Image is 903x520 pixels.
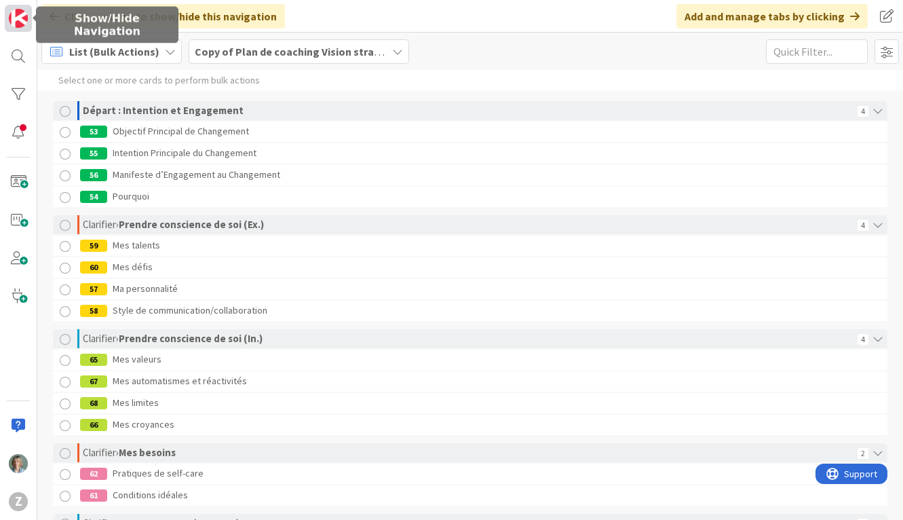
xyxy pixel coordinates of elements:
[80,397,107,409] div: 68
[766,39,868,64] input: Quick Filter...
[53,236,887,256] a: 59Mes talents
[83,443,853,462] div: Clarifier ›
[80,191,107,203] div: 54
[80,279,768,299] div: Ma personnalité
[80,375,107,388] div: 67
[83,104,244,117] b: Départ : Intention et Engagement
[80,464,768,484] div: Pratiques de self-care
[858,106,868,117] span: 4
[80,415,768,435] div: Mes croyances
[80,283,107,295] div: 57
[80,126,107,138] div: 53
[9,454,28,473] img: ZL
[80,305,107,317] div: 58
[53,350,887,370] a: 65Mes valeurs
[80,393,768,413] div: Mes limites
[80,301,768,321] div: Style de communication/collaboration
[53,371,887,392] a: 67Mes automatismes et réactivités
[80,143,768,164] div: Intention Principale du Changement
[80,354,107,366] div: 65
[80,489,107,502] div: 61
[28,2,62,18] span: Support
[41,4,285,29] div: Click our logo to show/hide this navigation
[53,187,887,207] a: 54Pourquoi
[80,419,107,431] div: 66
[53,257,887,278] a: 60Mes défis
[195,45,444,58] b: Copy of Plan de coaching Vision stratégique (OKR)
[80,165,768,185] div: Manifeste d’Engagement au Changement
[53,301,887,321] a: 58Style de communication/collaboration
[80,147,107,160] div: 55
[80,257,768,278] div: Mes défis
[858,334,868,345] span: 4
[58,70,260,90] div: Select one or more cards to perform bulk actions
[80,350,768,370] div: Mes valeurs
[80,122,768,142] div: Objectif Principal de Changement
[858,220,868,231] span: 4
[80,371,768,392] div: Mes automatismes et réactivités
[676,4,868,29] div: Add and manage tabs by clicking
[53,485,887,506] a: 61Conditions idéales
[53,393,887,413] a: 68Mes limites
[80,169,107,181] div: 56
[119,218,264,231] b: Prendre conscience de soi (Ex.)
[80,468,107,480] div: 62
[41,12,173,38] h5: Show/Hide Navigation
[80,187,768,207] div: Pourquoi
[858,448,868,459] span: 2
[53,122,887,142] a: 53Objectif Principal de Changement
[9,492,28,511] div: Z
[53,415,887,435] a: 66Mes croyances
[80,485,768,506] div: Conditions idéales
[80,261,107,274] div: 60
[69,43,159,60] span: List (Bulk Actions)
[53,143,887,164] a: 55Intention Principale du Changement
[53,464,887,484] a: 62Pratiques de self-care
[119,332,263,345] b: Prendre conscience de soi (In.)
[80,236,768,256] div: Mes talents
[119,446,176,459] b: Mes besoins
[53,279,887,299] a: 57Ma personnalité
[83,215,853,234] div: Clarifier ›
[83,329,853,348] div: Clarifier ›
[80,240,107,252] div: 59
[9,9,28,28] img: Visit kanbanzone.com
[53,165,887,185] a: 56Manifeste d’Engagement au Changement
